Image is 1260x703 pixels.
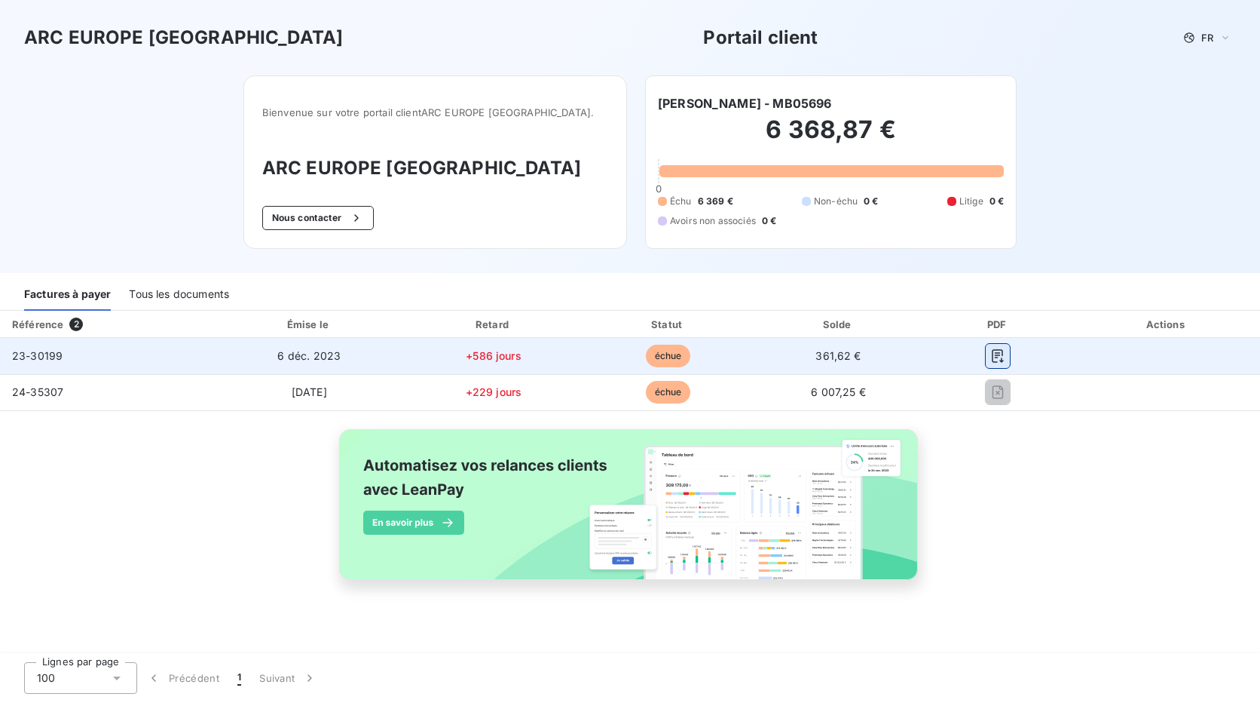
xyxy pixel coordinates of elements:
span: 0 € [989,195,1004,208]
div: PDF [925,317,1071,332]
h3: ARC EUROPE [GEOGRAPHIC_DATA] [262,155,608,182]
span: [DATE] [292,385,327,398]
span: 6 déc. 2023 [277,349,341,362]
span: 0 € [762,214,776,228]
span: 0 [656,183,662,195]
span: Bienvenue sur votre portail client ARC EUROPE [GEOGRAPHIC_DATA] . [262,106,608,118]
span: Non-échu [814,195,858,208]
span: FR [1201,32,1213,44]
button: Suivant [250,662,326,694]
span: échue [646,381,691,404]
span: +229 jours [466,385,522,398]
div: Émise le [216,317,402,332]
span: 100 [37,671,55,686]
h3: ARC EUROPE [GEOGRAPHIC_DATA] [24,24,343,51]
span: Litige [959,195,983,208]
span: échue [646,345,691,367]
span: Échu [670,195,692,208]
span: 6 007,25 € [811,385,866,398]
div: Statut [585,317,751,332]
div: Référence [12,318,63,330]
span: 0 € [864,195,878,208]
span: 2 [69,318,83,331]
span: 6 369 € [698,195,733,208]
span: Avoirs non associés [670,214,756,228]
button: 1 [228,662,250,694]
div: Factures à payer [24,279,111,311]
div: Tous les documents [129,279,229,311]
div: Actions [1077,317,1257,332]
span: +586 jours [466,349,521,362]
div: Solde [757,317,919,332]
span: 24-35307 [12,385,63,398]
h3: Portail client [703,24,818,51]
img: banner [326,420,934,606]
h2: 6 368,87 € [658,115,1004,160]
h6: [PERSON_NAME] - MB05696 [658,94,831,112]
span: 361,62 € [815,349,861,362]
button: Nous contacter [262,206,374,230]
span: 23-30199 [12,349,63,362]
button: Précédent [137,662,228,694]
div: Retard [408,317,579,332]
span: 1 [237,671,241,686]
